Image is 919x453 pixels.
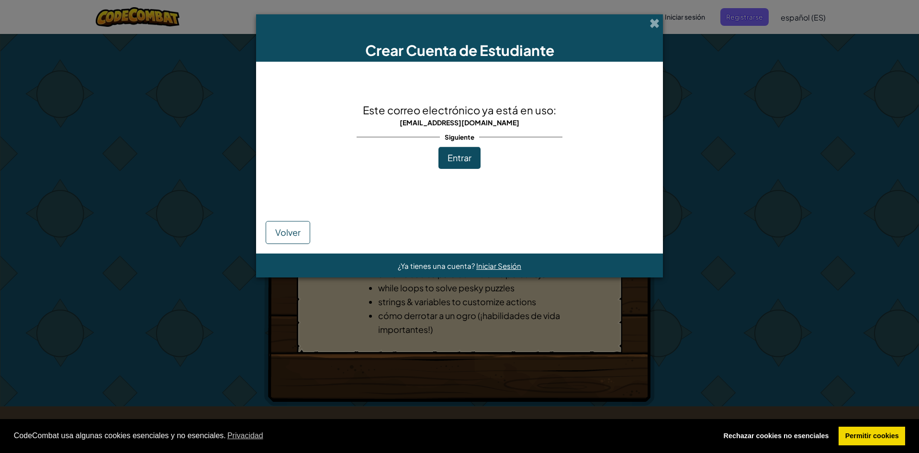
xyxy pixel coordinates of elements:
iframe: Cuadro de diálogo Iniciar sesión con Google [722,10,909,130]
span: Siguiente [440,130,479,144]
span: Este correo electrónico ya está en uso: [363,103,556,117]
span: CodeCombat usa algunas cookies esenciales y no esenciales. [14,429,709,443]
a: deny cookies [717,427,835,446]
a: allow cookies [839,427,905,446]
span: Volver [275,227,301,238]
span: ¿Ya tienes una cuenta? [398,261,476,270]
a: learn more about cookies [226,429,265,443]
span: Entrar [448,152,471,163]
button: Volver [266,221,310,244]
span: Crear Cuenta de Estudiante [365,41,554,59]
button: Entrar [438,147,481,169]
span: [EMAIL_ADDRESS][DOMAIN_NAME] [400,118,519,127]
a: Iniciar Sesión [476,261,521,270]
